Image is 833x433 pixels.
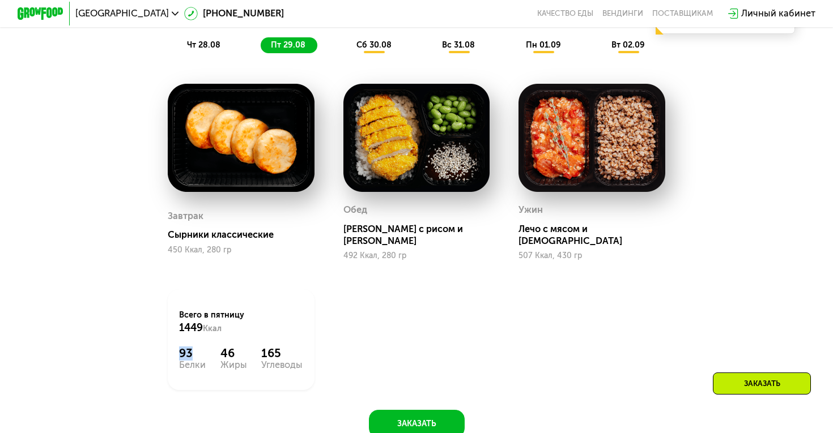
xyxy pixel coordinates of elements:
[261,346,303,361] div: 165
[168,246,314,255] div: 450 Ккал, 280 гр
[442,40,475,50] span: вс 31.08
[187,40,220,50] span: чт 28.08
[356,40,392,50] span: сб 30.08
[518,251,665,260] div: 507 Ккал, 430 гр
[75,9,169,18] span: [GEOGRAPHIC_DATA]
[179,346,206,361] div: 93
[179,321,203,334] span: 1449
[168,229,324,241] div: Сырники классические
[741,7,815,21] div: Личный кабинет
[168,208,203,225] div: Завтрак
[343,202,367,219] div: Обед
[220,346,247,361] div: 46
[220,361,247,370] div: Жиры
[203,324,222,333] span: Ккал
[611,40,645,50] span: вт 02.09
[179,310,303,335] div: Всего в пятницу
[518,202,543,219] div: Ужин
[652,9,713,18] div: поставщикам
[602,9,643,18] a: Вендинги
[343,224,499,247] div: [PERSON_NAME] с рисом и [PERSON_NAME]
[271,40,305,50] span: пт 29.08
[179,361,206,370] div: Белки
[526,40,561,50] span: пн 01.09
[518,224,674,247] div: Лечо с мясом и [DEMOGRAPHIC_DATA]
[343,251,490,260] div: 492 Ккал, 280 гр
[261,361,303,370] div: Углеводы
[713,372,811,395] div: Заказать
[184,7,284,21] a: [PHONE_NUMBER]
[537,9,593,18] a: Качество еды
